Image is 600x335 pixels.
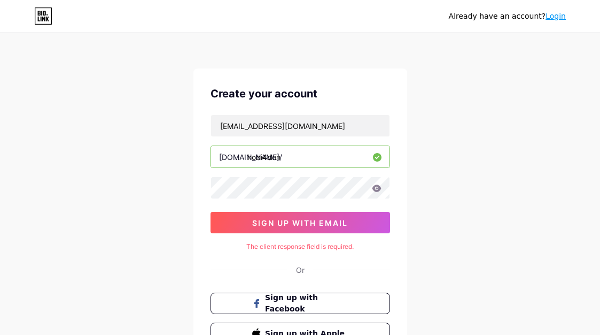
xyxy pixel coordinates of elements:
input: Email [211,115,389,136]
input: username [211,146,389,167]
div: Or [296,264,305,276]
div: The client response field is required. [211,242,390,252]
a: Login [546,12,566,20]
button: sign up with email [211,212,390,233]
div: Create your account [211,86,390,102]
span: sign up with email [252,218,348,227]
button: Sign up with Facebook [211,293,390,314]
div: [DOMAIN_NAME]/ [219,151,282,163]
span: Sign up with Facebook [265,292,348,315]
div: Already have an account? [449,11,566,22]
